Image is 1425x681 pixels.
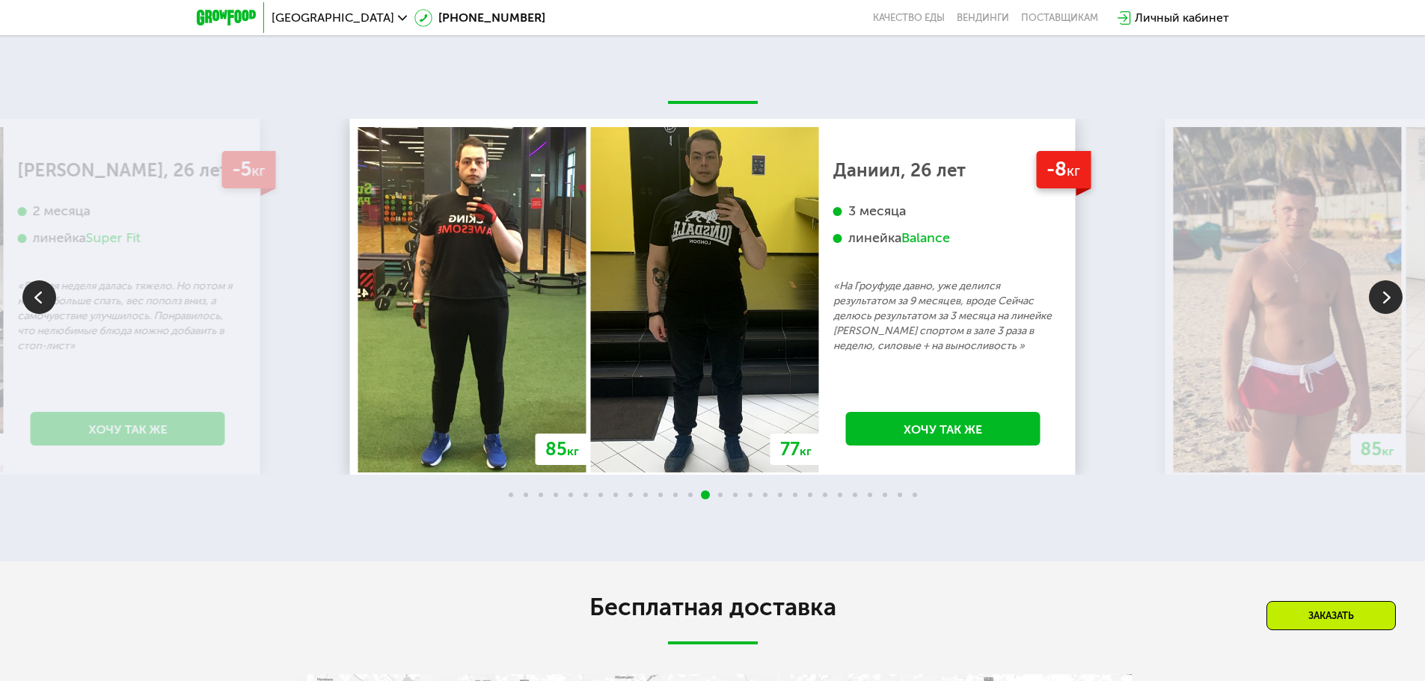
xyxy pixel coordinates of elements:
span: кг [800,444,812,458]
span: кг [251,162,265,179]
span: кг [1382,444,1394,458]
div: Личный кабинет [1135,9,1229,27]
div: -8 [1036,151,1091,189]
div: Super Fit [86,229,141,247]
div: 2 месяца [18,203,238,220]
h2: Бесплатная доставка [294,592,1132,622]
div: поставщикам [1021,12,1098,24]
div: [PERSON_NAME], 26 лет [18,163,238,178]
a: Качество еды [873,12,945,24]
div: Даниил, 26 лет [833,163,1053,178]
div: Заказать [1266,601,1396,630]
a: [PHONE_NUMBER] [414,9,545,27]
p: «Первая неделя далась тяжело. Но потом я начала больше спать, вес пополз вниз, а самочувствие улу... [18,279,238,354]
div: 3 месяца [833,203,1053,220]
div: 85 [536,434,589,465]
img: Slide right [1369,280,1403,314]
span: кг [567,444,579,458]
img: Slide left [22,280,56,314]
div: 85 [1351,434,1404,465]
div: 77 [770,434,821,465]
a: Хочу так же [31,412,225,446]
div: линейка [833,229,1053,247]
span: [GEOGRAPHIC_DATA] [272,12,394,24]
a: Хочу так же [846,412,1041,446]
div: линейка [18,229,238,247]
div: -5 [221,151,275,189]
a: Вендинги [957,12,1009,24]
div: Balance [901,229,950,247]
p: «На Гроуфуде давно, уже делился результатом за 9 месяцев, вроде Сейчас делюсь результатом за 3 ме... [833,279,1053,354]
span: кг [1067,162,1080,179]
